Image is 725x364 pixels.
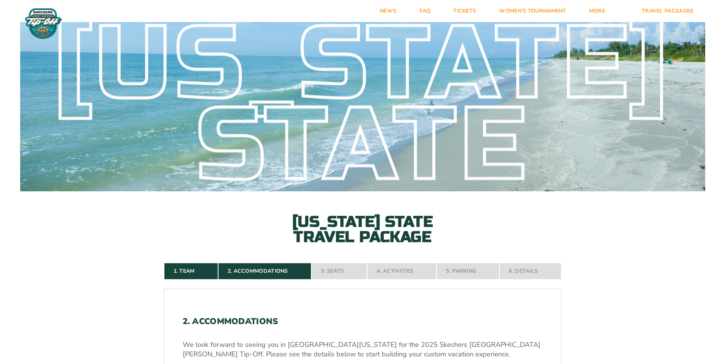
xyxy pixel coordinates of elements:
img: Fort Myers Tip-Off [23,8,64,40]
a: 1. Team [164,263,218,280]
h2: [US_STATE] State Travel Package [279,214,446,245]
p: We look forward to seeing you in [GEOGRAPHIC_DATA][US_STATE] for the 2025 Skechers [GEOGRAPHIC_DA... [183,340,543,359]
div: [US_STATE] State [20,24,705,186]
h2: 2. Accommodations [183,316,543,326]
